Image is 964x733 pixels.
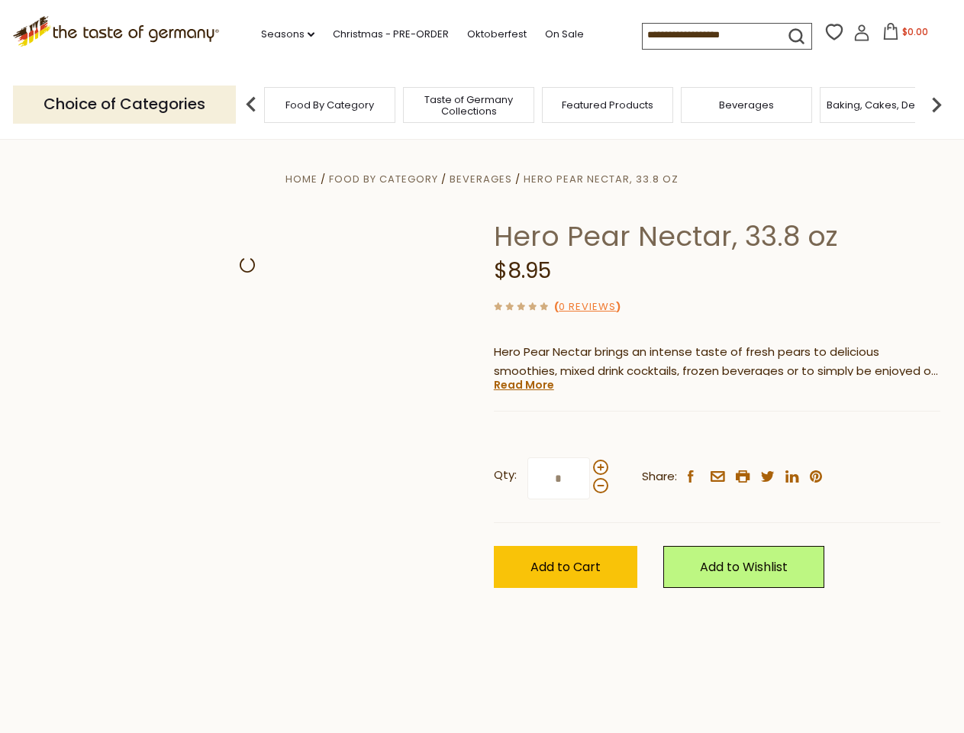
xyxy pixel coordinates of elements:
[663,546,824,588] a: Add to Wishlist
[450,172,512,186] a: Beverages
[285,172,318,186] a: Home
[827,99,945,111] a: Baking, Cakes, Desserts
[261,26,314,43] a: Seasons
[494,377,554,392] a: Read More
[494,546,637,588] button: Add to Cart
[236,89,266,120] img: previous arrow
[467,26,527,43] a: Oktoberfest
[530,558,601,576] span: Add to Cart
[329,172,438,186] a: Food By Category
[527,457,590,499] input: Qty:
[333,26,449,43] a: Christmas - PRE-ORDER
[642,467,677,486] span: Share:
[285,99,374,111] a: Food By Category
[524,172,679,186] a: Hero Pear Nectar, 33.8 oz
[873,23,938,46] button: $0.00
[554,299,621,314] span: ( )
[545,26,584,43] a: On Sale
[559,299,616,315] a: 0 Reviews
[494,343,940,381] p: Hero Pear Nectar brings an intense taste of fresh pears to delicious smoothies, mixed drink cockt...
[494,466,517,485] strong: Qty:
[13,86,236,123] p: Choice of Categories
[562,99,653,111] a: Featured Products
[408,94,530,117] a: Taste of Germany Collections
[719,99,774,111] a: Beverages
[902,25,928,38] span: $0.00
[494,256,551,286] span: $8.95
[494,219,940,253] h1: Hero Pear Nectar, 33.8 oz
[921,89,952,120] img: next arrow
